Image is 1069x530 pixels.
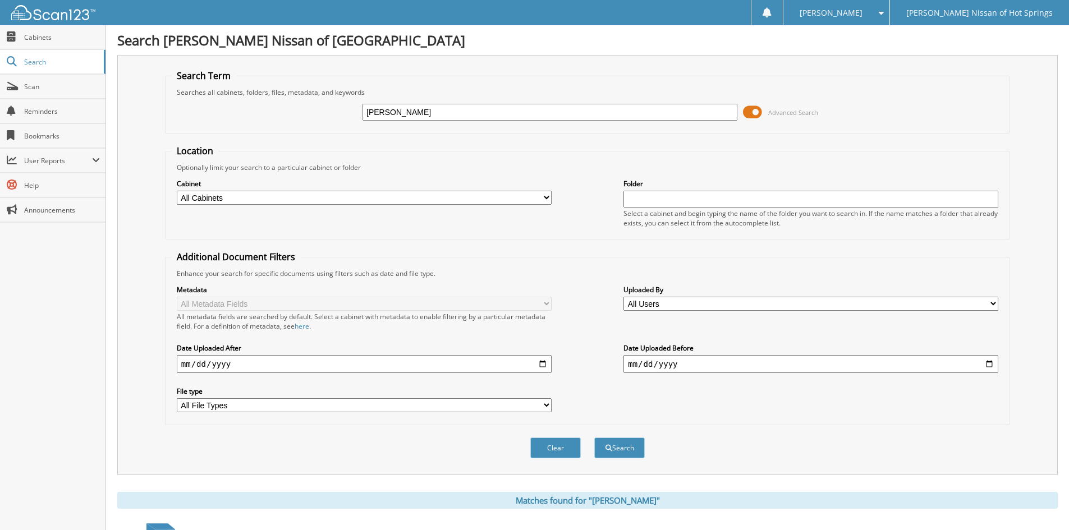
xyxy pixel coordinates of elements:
label: Folder [623,179,998,188]
input: start [177,355,552,373]
h1: Search [PERSON_NAME] Nissan of [GEOGRAPHIC_DATA] [117,31,1058,49]
a: here [295,321,309,331]
legend: Location [171,145,219,157]
button: Search [594,437,645,458]
img: scan123-logo-white.svg [11,5,95,20]
legend: Search Term [171,70,236,82]
label: Uploaded By [623,285,998,294]
input: end [623,355,998,373]
div: Optionally limit your search to a particular cabinet or folder [171,163,1004,172]
span: Help [24,181,100,190]
button: Clear [530,437,581,458]
span: [PERSON_NAME] [800,10,862,16]
span: Announcements [24,205,100,215]
label: Date Uploaded After [177,343,552,353]
label: Metadata [177,285,552,294]
span: Advanced Search [768,108,818,117]
span: [PERSON_NAME] Nissan of Hot Springs [906,10,1053,16]
legend: Additional Document Filters [171,251,301,263]
div: All metadata fields are searched by default. Select a cabinet with metadata to enable filtering b... [177,312,552,331]
span: Search [24,57,98,67]
div: Searches all cabinets, folders, files, metadata, and keywords [171,87,1004,97]
label: Date Uploaded Before [623,343,998,353]
div: Select a cabinet and begin typing the name of the folder you want to search in. If the name match... [623,209,998,228]
span: User Reports [24,156,92,165]
label: Cabinet [177,179,552,188]
span: Scan [24,82,100,91]
span: Reminders [24,107,100,116]
span: Cabinets [24,33,100,42]
span: Bookmarks [24,131,100,141]
label: File type [177,386,552,396]
div: Enhance your search for specific documents using filters such as date and file type. [171,269,1004,278]
div: Matches found for "[PERSON_NAME]" [117,492,1058,509]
